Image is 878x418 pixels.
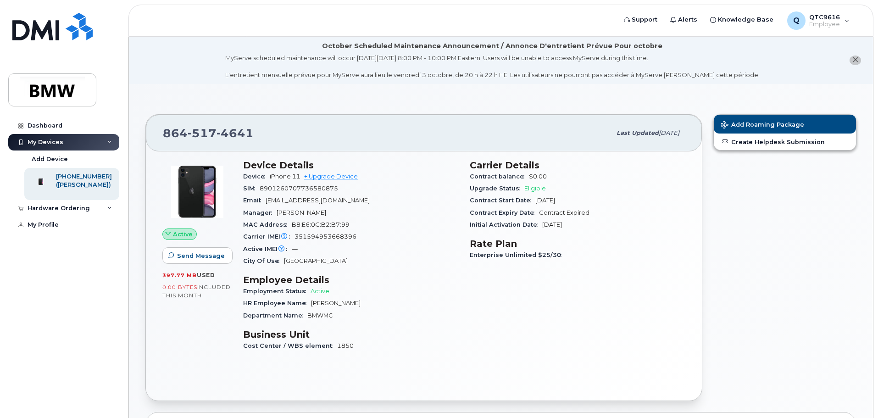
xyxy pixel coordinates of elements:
[243,245,292,252] span: Active IMEI
[284,257,348,264] span: [GEOGRAPHIC_DATA]
[243,288,311,295] span: Employment Status
[524,185,546,192] span: Eligible
[177,251,225,260] span: Send Message
[162,284,197,290] span: 0.00 Bytes
[322,41,662,51] div: October Scheduled Maintenance Announcement / Annonce D'entretient Prévue Pour octobre
[225,54,760,79] div: MyServe scheduled maintenance will occur [DATE][DATE] 8:00 PM - 10:00 PM Eastern. Users will be u...
[617,129,659,136] span: Last updated
[243,300,311,307] span: HR Employee Name
[311,288,329,295] span: Active
[243,233,295,240] span: Carrier IMEI
[163,126,254,140] span: 864
[292,245,298,252] span: —
[714,115,856,134] button: Add Roaming Package
[243,342,337,349] span: Cost Center / WBS element
[470,221,542,228] span: Initial Activation Date
[162,247,233,264] button: Send Message
[659,129,679,136] span: [DATE]
[243,274,459,285] h3: Employee Details
[162,272,197,279] span: 397.77 MB
[170,164,225,219] img: iPhone_11.jpg
[470,160,685,171] h3: Carrier Details
[188,126,217,140] span: 517
[539,209,589,216] span: Contract Expired
[850,56,861,65] button: close notification
[243,185,260,192] span: SIM
[266,197,370,204] span: [EMAIL_ADDRESS][DOMAIN_NAME]
[470,185,524,192] span: Upgrade Status
[470,173,529,180] span: Contract balance
[243,312,307,319] span: Department Name
[542,221,562,228] span: [DATE]
[307,312,333,319] span: BMWMC
[243,197,266,204] span: Email
[470,209,539,216] span: Contract Expiry Date
[470,197,535,204] span: Contract Start Date
[292,221,350,228] span: B8:E6:0C:B2:B7:99
[529,173,547,180] span: $0.00
[470,251,566,258] span: Enterprise Unlimited $25/30
[243,160,459,171] h3: Device Details
[243,257,284,264] span: City Of Use
[197,272,215,279] span: used
[838,378,871,411] iframe: Messenger Launcher
[721,121,804,130] span: Add Roaming Package
[535,197,555,204] span: [DATE]
[304,173,358,180] a: + Upgrade Device
[260,185,338,192] span: 8901260707736580875
[217,126,254,140] span: 4641
[270,173,300,180] span: iPhone 11
[295,233,356,240] span: 351594953668396
[714,134,856,150] a: Create Helpdesk Submission
[277,209,326,216] span: [PERSON_NAME]
[311,300,361,307] span: [PERSON_NAME]
[173,230,193,239] span: Active
[243,221,292,228] span: MAC Address
[243,329,459,340] h3: Business Unit
[243,209,277,216] span: Manager
[162,284,231,299] span: included this month
[470,238,685,249] h3: Rate Plan
[243,173,270,180] span: Device
[337,342,354,349] span: 1850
